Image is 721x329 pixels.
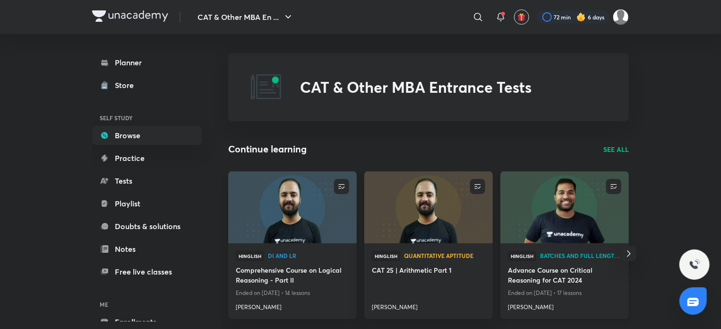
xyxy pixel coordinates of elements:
a: Practice [92,149,202,168]
a: [PERSON_NAME] [372,299,485,311]
h6: ME [92,296,202,312]
div: Store [115,80,139,91]
a: Doubts & solutions [92,217,202,236]
img: new-thumbnail [363,170,494,244]
a: Notes [92,240,202,258]
img: streak [576,12,586,22]
button: avatar [514,9,529,25]
h6: SELF STUDY [92,110,202,126]
a: Store [92,76,202,95]
img: new-thumbnail [227,170,358,244]
p: Ended on [DATE] • 17 lessons [508,287,621,299]
a: Batches and Full Length Courses [540,253,621,259]
img: ttu [689,259,700,270]
a: DI and LR [268,253,349,259]
a: Browse [92,126,202,145]
a: new-thumbnail [500,171,629,243]
a: [PERSON_NAME] [236,299,349,311]
span: Batches and Full Length Courses [540,253,621,258]
a: Planner [92,53,202,72]
button: CAT & Other MBA En ... [192,8,300,27]
a: SEE ALL [603,144,629,154]
a: Advance Course on Critical Reasoning for CAT 2024 [508,265,621,287]
h2: Continue learning [228,142,307,156]
img: new-thumbnail [499,170,630,244]
a: new-thumbnail [364,171,493,243]
img: Aparna Dubey [613,9,629,25]
span: Quantitative Aptitude [404,253,485,258]
span: Hinglish [508,251,536,261]
a: Tests [92,171,202,190]
img: CAT & Other MBA Entrance Tests [251,72,281,102]
a: Playlist [92,194,202,213]
a: new-thumbnail [228,171,357,243]
a: Company Logo [92,10,168,24]
a: Free live classes [92,262,202,281]
span: DI and LR [268,253,349,258]
a: [PERSON_NAME] [508,299,621,311]
h2: CAT & Other MBA Entrance Tests [300,78,532,96]
img: Company Logo [92,10,168,22]
img: avatar [517,13,526,21]
span: Hinglish [236,251,264,261]
a: CAT 25 | Arithmetic Part 1 [372,265,485,277]
p: Ended on [DATE] • 14 lessons [236,287,349,299]
span: Hinglish [372,251,400,261]
a: Comprehensive Course on Logical Reasoning - Part II [236,265,349,287]
a: Quantitative Aptitude [404,253,485,259]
